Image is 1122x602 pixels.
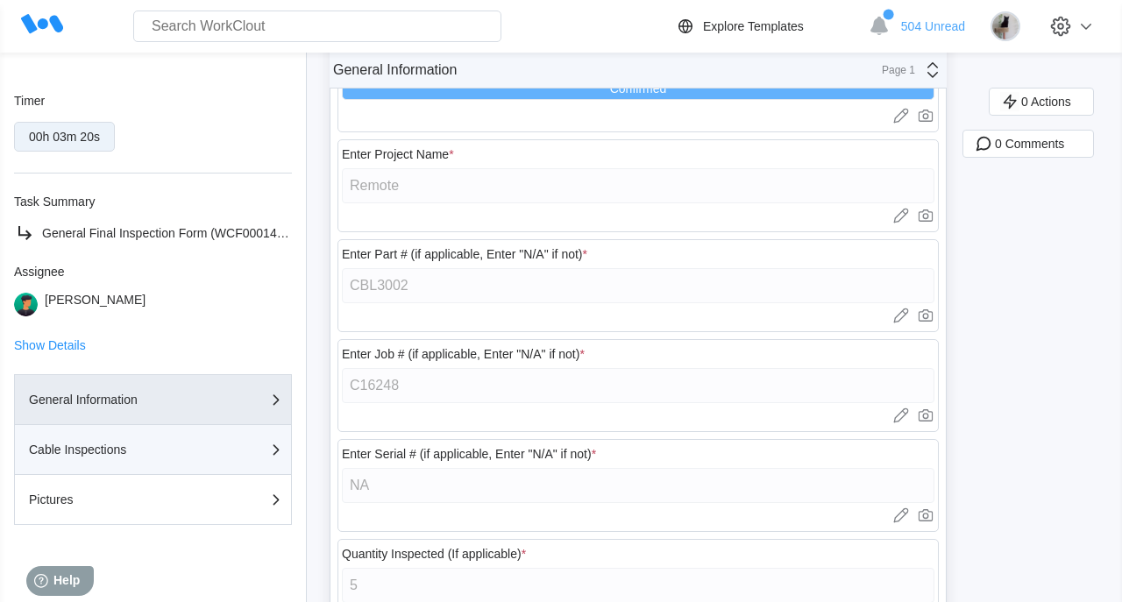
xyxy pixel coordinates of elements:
button: 0 Comments [962,130,1094,158]
div: General Information [333,62,457,78]
button: Cable Inspections [14,425,292,475]
div: Cable Inspections [29,443,204,456]
input: Search WorkClout [133,11,501,42]
div: Assignee [14,265,292,279]
div: General Information [29,393,204,406]
div: [PERSON_NAME] [45,293,146,316]
input: Type here... [342,368,934,403]
a: General Final Inspection Form (WCF000143) - Cable Inspection - @ Enter Job # (if applicable, Ente... [14,223,292,244]
button: Pictures [14,475,292,525]
div: Enter Project Name [342,147,454,161]
div: 00h 03m 20s [29,130,100,144]
span: General Final Inspection Form (WCF000143) - Cable Inspection - @ Enter Job # (if applicable, Ente... [42,226,869,240]
div: Enter Serial # (if applicable, Enter "N/A" if not) [342,447,596,461]
a: Explore Templates [675,16,860,37]
span: 0 Actions [1021,96,1071,108]
button: General Information [14,374,292,425]
img: user.png [14,293,38,316]
div: Page 1 [871,64,915,76]
img: stormageddon_tree.jpg [991,11,1020,41]
div: Enter Part # (if applicable, Enter "N/A" if not) [342,247,587,261]
div: Timer [14,94,292,108]
span: 504 Unread [901,19,965,33]
input: Type here... [342,468,934,503]
input: Type here... [342,268,934,303]
button: 0 Actions [989,88,1094,116]
div: Pictures [29,493,204,506]
div: Explore Templates [703,19,804,33]
span: 0 Comments [995,138,1064,150]
div: Task Summary [14,195,292,209]
button: Show Details [14,339,86,351]
div: Quantity Inspected (If applicable) [342,547,526,561]
div: Enter Job # (if applicable, Enter "N/A" if not) [342,347,585,361]
input: Type here... [342,168,934,203]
